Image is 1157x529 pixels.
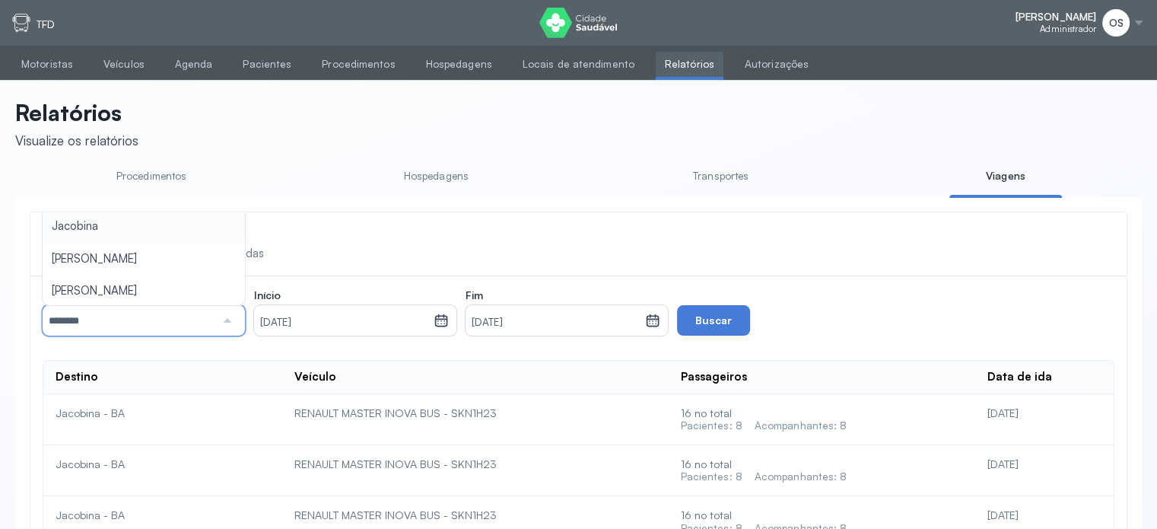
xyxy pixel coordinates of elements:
div: RENAULT MASTER INOVA BUS - SKN1H23 [294,508,656,522]
div: Passageiros [681,370,747,384]
a: Hospedagens [417,52,501,77]
a: Pacientes [234,52,300,77]
div: RENAULT MASTER INOVA BUS - SKN1H23 [294,457,656,471]
a: Relatórios [656,52,723,77]
div: Destino [56,370,98,384]
a: Procedimentos [313,52,404,77]
a: Autorizações [736,52,818,77]
div: Jacobina - BA [56,457,270,471]
div: Jacobina - BA [56,406,270,420]
img: logo do Cidade Saudável [539,8,618,38]
div: 16 no total [681,457,964,483]
a: Viagens [949,164,1062,189]
div: Veículo [294,370,336,384]
span: Administrador [1040,24,1096,34]
a: Motoristas [12,52,82,77]
li: Jacobina [43,210,245,243]
a: Procedimentos [95,164,208,189]
div: [DATE] [987,508,1101,522]
small: [DATE] [260,315,428,330]
div: RENAULT MASTER INOVA BUS - SKN1H23 [294,406,656,420]
div: Pacientes: 8 [681,470,742,483]
div: 16 no total [681,406,964,432]
a: Hospedagens [380,164,492,189]
li: [PERSON_NAME] [43,275,245,308]
div: Visualize os relatórios [15,132,138,148]
li: [PERSON_NAME] [43,243,245,276]
div: [DATE] [987,406,1101,420]
div: Jacobina - BA [56,508,270,522]
small: [DATE] [472,315,639,330]
span: Início [254,288,281,302]
span: OS [1108,17,1123,30]
p: TFD [37,18,55,31]
div: Pacientes: 8 [681,419,742,432]
a: Agenda [166,52,222,77]
p: Relatórios [15,99,138,126]
div: [DATE] [987,457,1101,471]
div: Acompanhantes: 8 [755,470,847,483]
a: Veículos [94,52,154,77]
a: Transportes [665,164,777,189]
span: [PERSON_NAME] [1016,11,1096,24]
a: Locais de atendimento [513,52,644,77]
div: Acompanhantes: 8 [755,419,847,432]
button: Buscar [677,305,750,336]
div: Data de ida [987,370,1052,384]
img: tfd.svg [12,14,30,32]
span: Fim [466,288,483,302]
